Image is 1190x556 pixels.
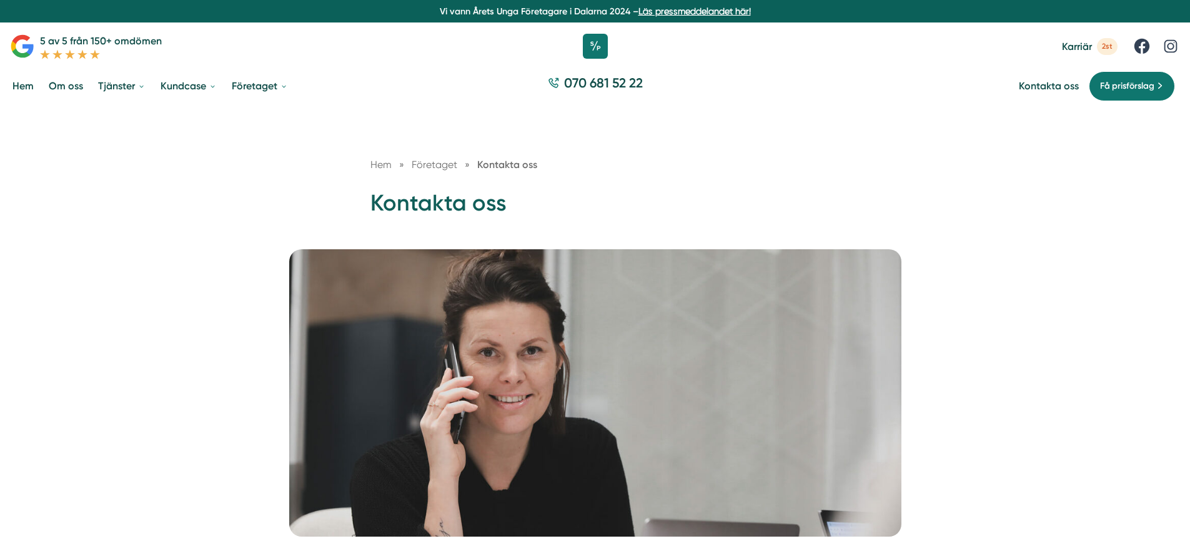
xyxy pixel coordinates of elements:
[289,249,901,537] img: Kontakta oss
[465,157,470,172] span: »
[564,74,643,92] span: 070 681 52 22
[370,157,820,172] nav: Breadcrumb
[1019,80,1079,92] a: Kontakta oss
[477,159,537,171] a: Kontakta oss
[370,159,392,171] a: Hem
[638,6,751,16] a: Läs pressmeddelandet här!
[1100,79,1154,93] span: Få prisförslag
[229,70,290,102] a: Företaget
[46,70,86,102] a: Om oss
[5,5,1185,17] p: Vi vann Årets Unga Företagare i Dalarna 2024 –
[543,74,648,98] a: 070 681 52 22
[370,188,820,229] h1: Kontakta oss
[1062,41,1092,52] span: Karriär
[1089,71,1175,101] a: Få prisförslag
[10,70,36,102] a: Hem
[96,70,148,102] a: Tjänster
[399,157,404,172] span: »
[412,159,457,171] span: Företaget
[1062,38,1118,55] a: Karriär 2st
[412,159,460,171] a: Företaget
[1097,38,1118,55] span: 2st
[158,70,219,102] a: Kundcase
[40,33,162,49] p: 5 av 5 från 150+ omdömen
